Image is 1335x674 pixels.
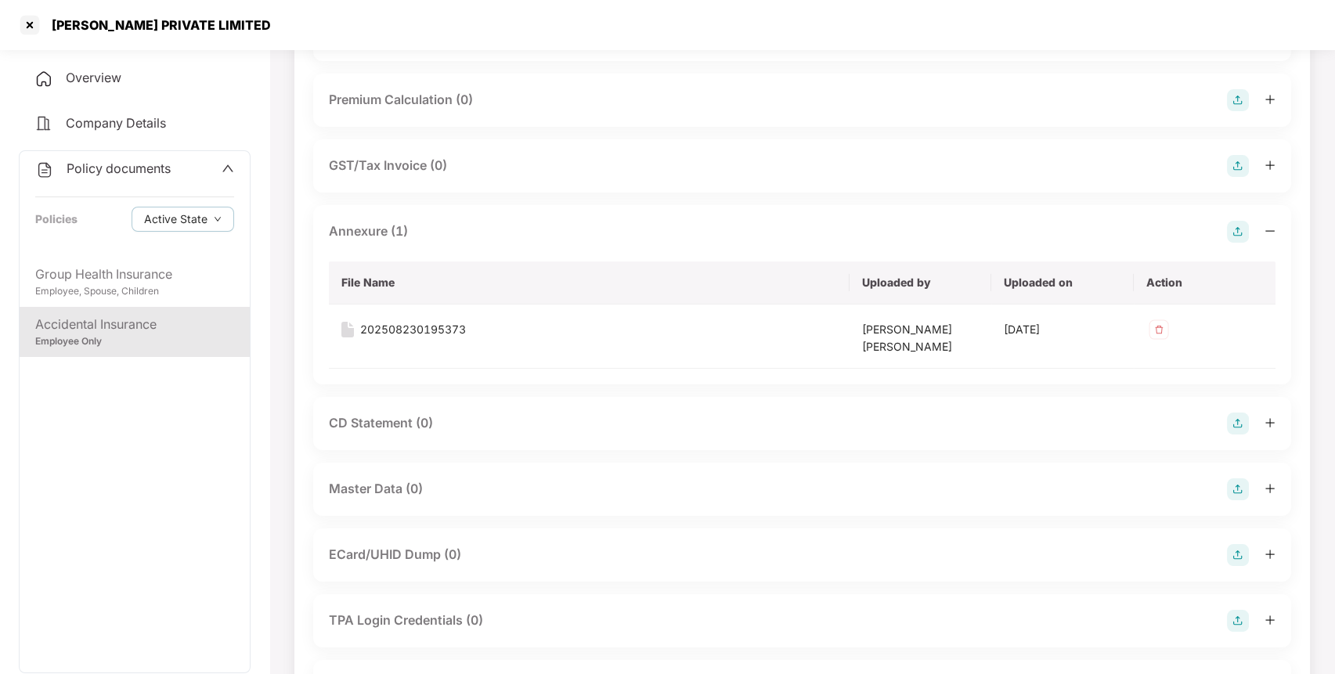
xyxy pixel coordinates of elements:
[67,160,171,176] span: Policy documents
[35,334,234,349] div: Employee Only
[329,90,473,110] div: Premium Calculation (0)
[132,207,234,232] button: Active Statedown
[1227,155,1249,177] img: svg+xml;base64,PHN2ZyB4bWxucz0iaHR0cDovL3d3dy53My5vcmcvMjAwMC9zdmciIHdpZHRoPSIyOCIgaGVpZ2h0PSIyOC...
[1227,413,1249,434] img: svg+xml;base64,PHN2ZyB4bWxucz0iaHR0cDovL3d3dy53My5vcmcvMjAwMC9zdmciIHdpZHRoPSIyOCIgaGVpZ2h0PSIyOC...
[1227,221,1249,243] img: svg+xml;base64,PHN2ZyB4bWxucz0iaHR0cDovL3d3dy53My5vcmcvMjAwMC9zdmciIHdpZHRoPSIyOCIgaGVpZ2h0PSIyOC...
[1134,261,1275,305] th: Action
[329,156,447,175] div: GST/Tax Invoice (0)
[1004,321,1120,338] div: [DATE]
[1265,615,1275,625] span: plus
[34,114,53,133] img: svg+xml;base64,PHN2ZyB4bWxucz0iaHR0cDovL3d3dy53My5vcmcvMjAwMC9zdmciIHdpZHRoPSIyNCIgaGVpZ2h0PSIyNC...
[35,265,234,284] div: Group Health Insurance
[34,70,53,88] img: svg+xml;base64,PHN2ZyB4bWxucz0iaHR0cDovL3d3dy53My5vcmcvMjAwMC9zdmciIHdpZHRoPSIyNCIgaGVpZ2h0PSIyNC...
[1265,483,1275,494] span: plus
[1265,417,1275,428] span: plus
[329,222,408,241] div: Annexure (1)
[222,162,234,175] span: up
[1265,94,1275,105] span: plus
[1265,549,1275,560] span: plus
[329,413,433,433] div: CD Statement (0)
[1265,160,1275,171] span: plus
[850,261,991,305] th: Uploaded by
[329,545,461,564] div: ECard/UHID Dump (0)
[35,211,78,228] div: Policies
[42,17,271,33] div: [PERSON_NAME] PRIVATE LIMITED
[1227,478,1249,500] img: svg+xml;base64,PHN2ZyB4bWxucz0iaHR0cDovL3d3dy53My5vcmcvMjAwMC9zdmciIHdpZHRoPSIyOCIgaGVpZ2h0PSIyOC...
[329,611,483,630] div: TPA Login Credentials (0)
[35,160,54,179] img: svg+xml;base64,PHN2ZyB4bWxucz0iaHR0cDovL3d3dy53My5vcmcvMjAwMC9zdmciIHdpZHRoPSIyNCIgaGVpZ2h0PSIyNC...
[144,211,207,228] span: Active State
[360,321,466,338] div: 202508230195373
[35,284,234,299] div: Employee, Spouse, Children
[1265,225,1275,236] span: minus
[1227,89,1249,111] img: svg+xml;base64,PHN2ZyB4bWxucz0iaHR0cDovL3d3dy53My5vcmcvMjAwMC9zdmciIHdpZHRoPSIyOCIgaGVpZ2h0PSIyOC...
[1146,317,1171,342] img: svg+xml;base64,PHN2ZyB4bWxucz0iaHR0cDovL3d3dy53My5vcmcvMjAwMC9zdmciIHdpZHRoPSIzMiIgaGVpZ2h0PSIzMi...
[66,70,121,85] span: Overview
[862,321,979,355] div: [PERSON_NAME] [PERSON_NAME]
[341,322,354,337] img: svg+xml;base64,PHN2ZyB4bWxucz0iaHR0cDovL3d3dy53My5vcmcvMjAwMC9zdmciIHdpZHRoPSIxNiIgaGVpZ2h0PSIyMC...
[991,261,1133,305] th: Uploaded on
[214,215,222,224] span: down
[35,315,234,334] div: Accidental Insurance
[1227,610,1249,632] img: svg+xml;base64,PHN2ZyB4bWxucz0iaHR0cDovL3d3dy53My5vcmcvMjAwMC9zdmciIHdpZHRoPSIyOCIgaGVpZ2h0PSIyOC...
[329,479,423,499] div: Master Data (0)
[329,261,850,305] th: File Name
[66,115,166,131] span: Company Details
[1227,544,1249,566] img: svg+xml;base64,PHN2ZyB4bWxucz0iaHR0cDovL3d3dy53My5vcmcvMjAwMC9zdmciIHdpZHRoPSIyOCIgaGVpZ2h0PSIyOC...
